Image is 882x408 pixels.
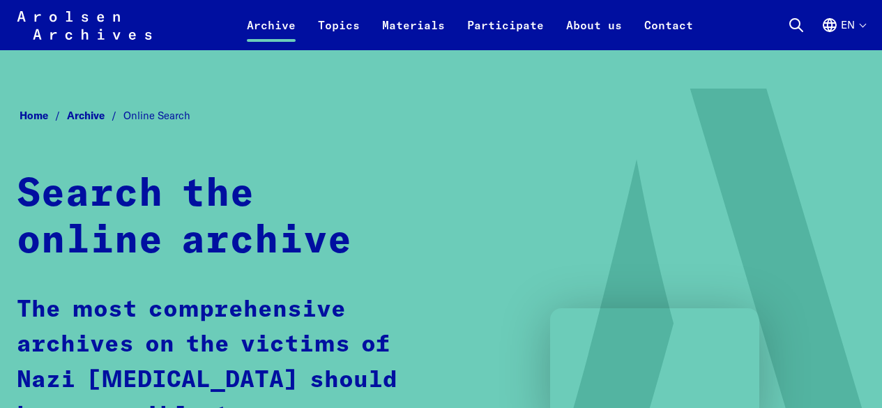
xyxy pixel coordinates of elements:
strong: Search the online archive [17,175,352,261]
button: English, language selection [821,17,865,50]
a: Archive [236,17,307,50]
nav: Breadcrumb [17,105,865,126]
a: Home [20,109,67,122]
a: Participate [456,17,555,50]
nav: Primary [236,8,704,42]
a: About us [555,17,633,50]
a: Materials [371,17,456,50]
a: Contact [633,17,704,50]
span: Online Search [123,109,190,122]
a: Archive [67,109,123,122]
a: Topics [307,17,371,50]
